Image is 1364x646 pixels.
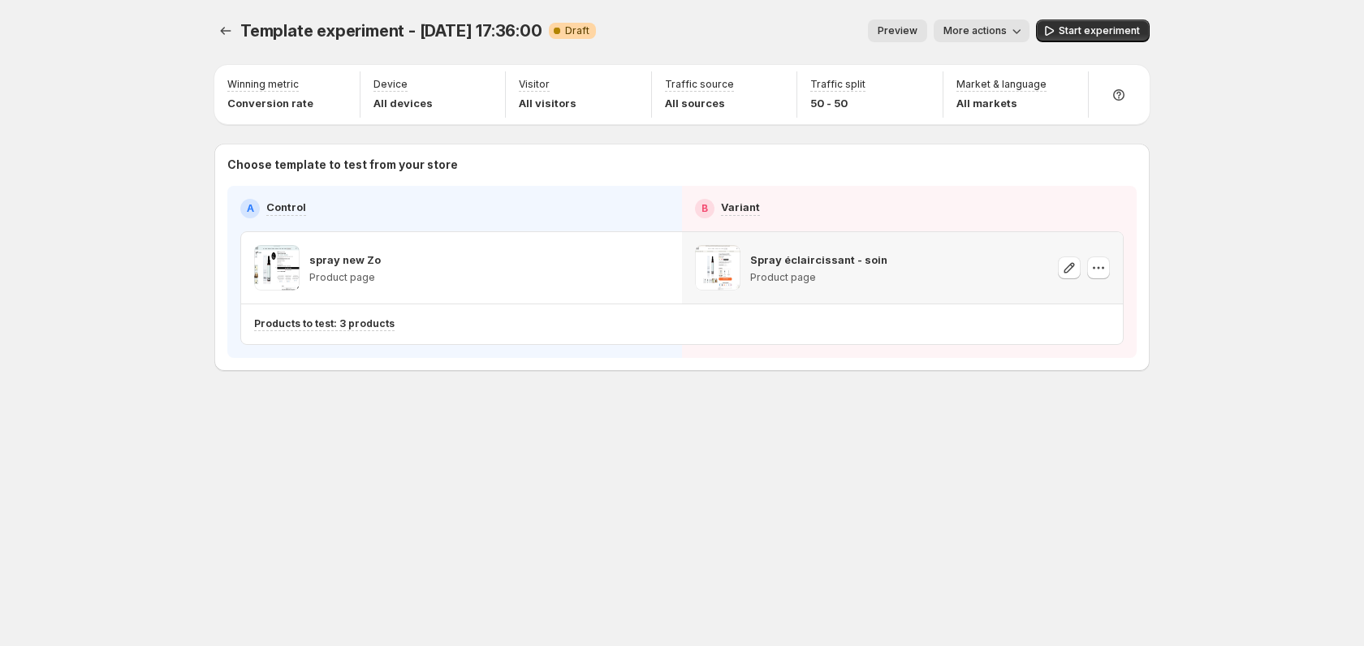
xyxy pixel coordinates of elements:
span: Template experiment - [DATE] 17:36:00 [240,21,542,41]
p: All devices [373,95,433,111]
p: Products to test: 3 products [254,317,395,330]
p: Traffic split [810,78,865,91]
button: Experiments [214,19,237,42]
h2: A [247,202,254,215]
p: Market & language [956,78,1047,91]
p: All visitors [519,95,576,111]
p: Visitor [519,78,550,91]
button: Start experiment [1036,19,1150,42]
button: More actions [934,19,1029,42]
span: Draft [565,24,589,37]
p: Choose template to test from your store [227,157,1137,173]
p: All sources [665,95,734,111]
p: Traffic source [665,78,734,91]
p: Winning metric [227,78,299,91]
p: Product page [309,271,381,284]
img: spray new Zo [254,245,300,291]
p: Product page [750,271,887,284]
p: Spray éclaircissant - soin [750,252,887,268]
p: Control [266,199,306,215]
p: All markets [956,95,1047,111]
img: Spray éclaircissant - soin [695,245,740,291]
span: Start experiment [1059,24,1140,37]
p: spray new Zo [309,252,381,268]
iframe: Intercom live chat [1309,591,1348,630]
h2: B [701,202,708,215]
span: Preview [878,24,917,37]
p: Conversion rate [227,95,313,111]
p: 50 - 50 [810,95,865,111]
p: Device [373,78,408,91]
button: Preview [868,19,927,42]
p: Variant [721,199,760,215]
span: More actions [943,24,1007,37]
